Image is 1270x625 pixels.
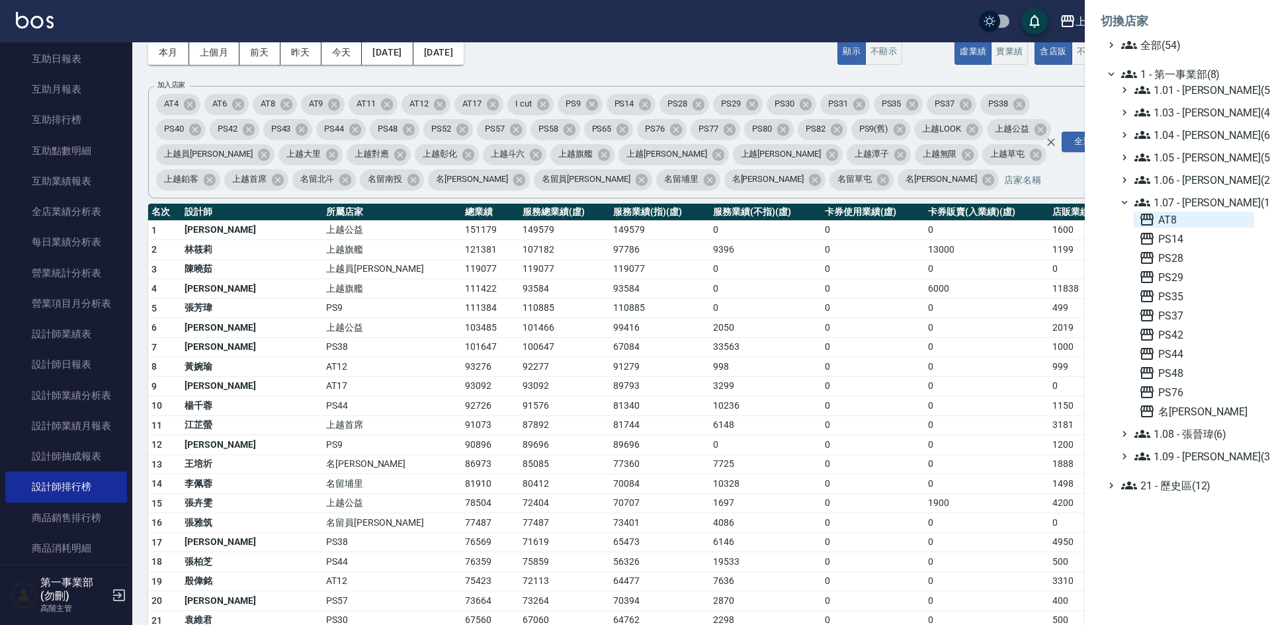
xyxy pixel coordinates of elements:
span: 1.07 - [PERSON_NAME](11) [1134,194,1249,210]
span: PS42 [1139,327,1249,343]
span: PS44 [1139,346,1249,362]
li: 切換店家 [1101,5,1254,37]
span: 1.09 - [PERSON_NAME](3) [1134,448,1249,464]
span: AT8 [1139,212,1249,228]
span: 1 - 第一事業部(8) [1121,66,1249,82]
span: 1.08 - 張晉瑋(6) [1134,426,1249,442]
span: 1.01 - [PERSON_NAME](5) [1134,82,1249,98]
span: PS76 [1139,384,1249,400]
span: 21 - 歷史區(12) [1121,478,1249,493]
span: PS35 [1139,288,1249,304]
span: PS37 [1139,308,1249,323]
span: 名[PERSON_NAME] [1139,403,1249,419]
span: PS14 [1139,231,1249,247]
span: 1.04 - [PERSON_NAME](6) [1134,127,1249,143]
span: 1.05 - [PERSON_NAME](5) [1134,149,1249,165]
span: PS48 [1139,365,1249,381]
span: PS28 [1139,250,1249,266]
span: 1.06 - [PERSON_NAME](2) [1134,172,1249,188]
span: 1.03 - [PERSON_NAME](4) [1134,104,1249,120]
span: PS29 [1139,269,1249,285]
span: 全部(54) [1121,37,1249,53]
